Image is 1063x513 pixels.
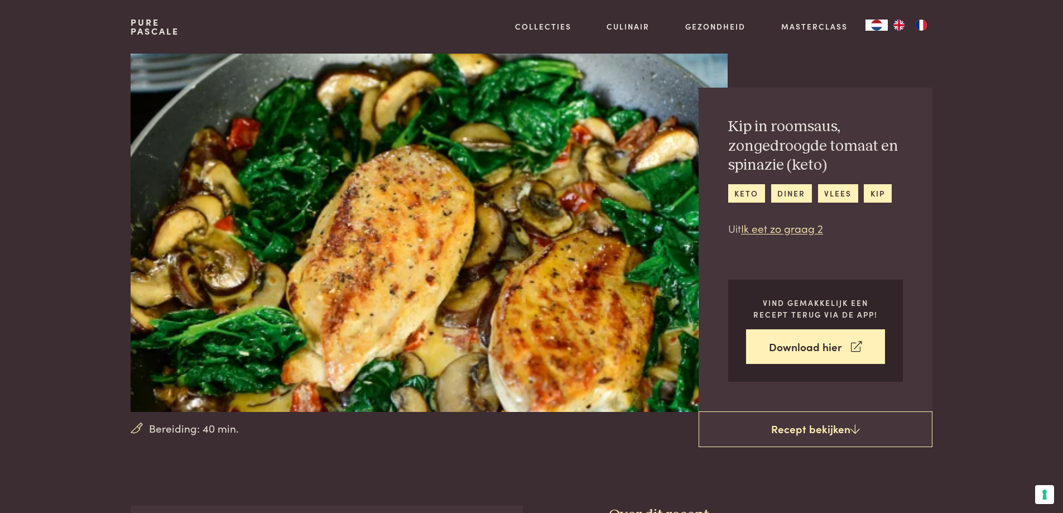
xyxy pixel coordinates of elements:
a: diner [771,184,812,203]
p: Vind gemakkelijk een recept terug via de app! [746,297,885,320]
a: Download hier [746,329,885,365]
a: FR [910,20,932,31]
a: EN [888,20,910,31]
a: Masterclass [781,21,848,32]
p: Uit [728,220,903,237]
div: Language [865,20,888,31]
a: vlees [818,184,858,203]
a: Recept bekijken [699,411,932,447]
button: Uw voorkeuren voor toestemming voor trackingtechnologieën [1035,485,1054,504]
a: keto [728,184,765,203]
span: Bereiding: 40 min. [149,420,239,437]
aside: Language selected: Nederlands [865,20,932,31]
a: PurePascale [131,18,179,36]
a: Collecties [515,21,571,32]
ul: Language list [888,20,932,31]
a: Ik eet zo graag 2 [741,220,823,236]
a: Gezondheid [685,21,745,32]
img: Kip in roomsaus, zongedroogde tomaat en spinazie (keto) [131,54,727,412]
a: kip [864,184,891,203]
a: Culinair [607,21,650,32]
a: NL [865,20,888,31]
h2: Kip in roomsaus, zongedroogde tomaat en spinazie (keto) [728,117,903,175]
